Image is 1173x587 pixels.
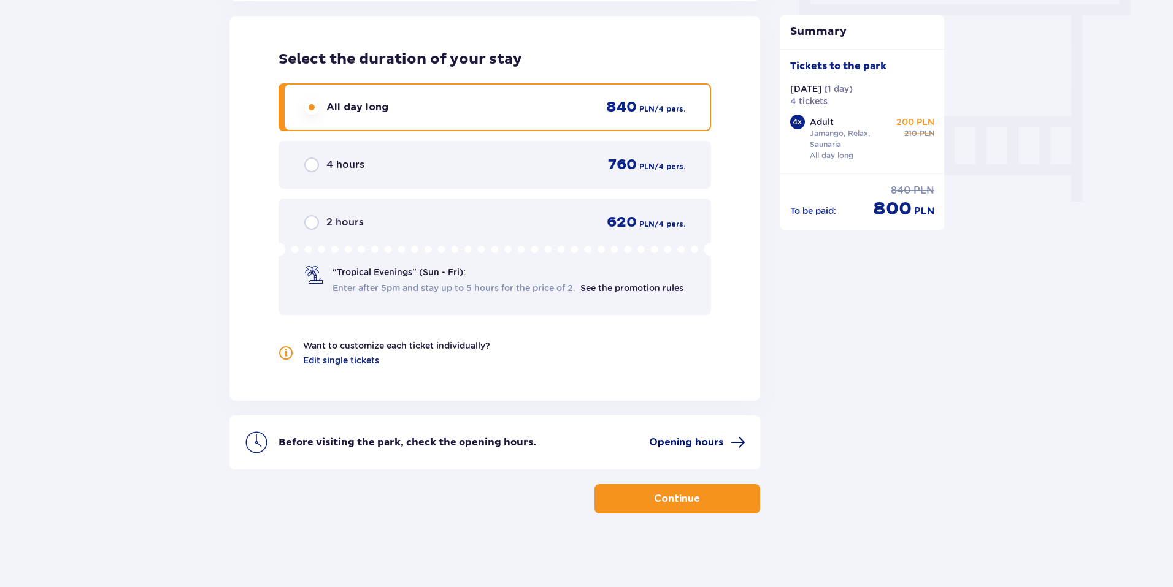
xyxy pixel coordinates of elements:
[913,184,934,196] font: PLN
[279,50,522,69] font: Select the duration of your stay
[655,105,658,113] font: /
[849,84,853,94] font: )
[904,129,917,138] font: 210
[658,221,685,228] font: 4 pers.
[649,437,723,447] font: Opening hours
[828,84,849,94] font: 1 day
[333,267,466,277] font: "Tropical Evenings" (Sun - Fri):
[810,151,853,160] font: All day long
[896,117,934,127] font: 200 PLN
[639,105,655,113] font: PLN
[639,221,655,228] font: PLN
[608,156,637,174] font: 760
[333,283,575,293] font: Enter after 5pm and stay up to 5 hours for the price of 2.
[326,159,364,170] font: 4 hours
[655,163,658,170] font: /
[326,102,388,112] font: All day long
[654,494,700,504] font: Continue
[606,98,637,116] font: 840
[580,283,683,293] a: See the promotion rules
[655,221,658,228] font: /
[594,484,760,513] button: Continue
[658,105,685,113] font: 4 pers.
[790,60,886,72] font: Tickets to the park
[891,184,911,196] font: 840
[798,117,802,126] font: x
[873,197,912,220] font: 800
[639,163,655,170] font: PLN
[790,206,834,216] font: To be paid
[920,129,934,138] font: PLN
[303,341,490,350] font: Want to customize each ticket individually?
[834,206,836,216] font: :
[279,436,536,449] font: Before visiting the park, check the opening hours.
[658,163,685,170] font: 4 pers.
[810,129,870,149] font: Jamango, Relax, Saunaria
[790,84,821,94] font: [DATE]
[303,354,379,366] a: Edit single tickets
[326,216,364,228] font: 2 hours
[649,435,745,450] a: Opening hours
[607,213,637,232] font: 620
[914,206,934,216] font: PLN
[810,117,834,127] font: Adult
[303,355,379,365] font: Edit single tickets
[793,117,798,126] font: 4
[790,96,828,106] font: 4 tickets
[790,25,847,39] font: Summary
[824,84,828,94] font: (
